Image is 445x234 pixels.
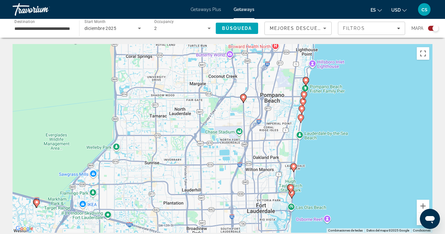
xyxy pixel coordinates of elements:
[14,19,35,24] span: Destination
[328,228,363,233] button: Combinaciones de teclas
[154,19,174,24] span: Occupancy
[366,229,409,232] span: Datos del mapa ©2025 Google
[191,7,221,12] a: Getaways Plus
[14,25,71,32] input: Select destination
[338,22,405,35] button: Filters
[84,26,116,31] span: diciembre 2025
[222,26,252,31] span: Búsqueda
[371,8,376,13] span: es
[417,47,429,60] button: Activar o desactivar la vista de pantalla completa
[417,200,429,212] button: Acercar
[270,25,326,32] mat-select: Sort by
[154,26,157,31] span: 2
[270,26,333,31] span: Mejores descuentos
[413,229,431,232] a: Condiciones (se abre en una nueva pestaña)
[411,24,423,33] span: Mapa
[14,225,35,233] a: Abrir esta área en Google Maps (se abre en una ventana nueva)
[417,213,429,225] button: Alejar
[343,26,365,31] span: Filtros
[234,7,254,12] a: Getaways
[421,6,427,13] span: cs
[416,3,432,16] button: User Menu
[13,1,75,18] a: Travorium
[14,225,35,233] img: Google
[391,5,407,14] button: Change currency
[420,209,440,229] iframe: Botón para iniciar la ventana de mensajería
[371,5,382,14] button: Change language
[216,23,258,34] button: Search
[84,19,106,24] span: Start Month
[391,8,401,13] span: USD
